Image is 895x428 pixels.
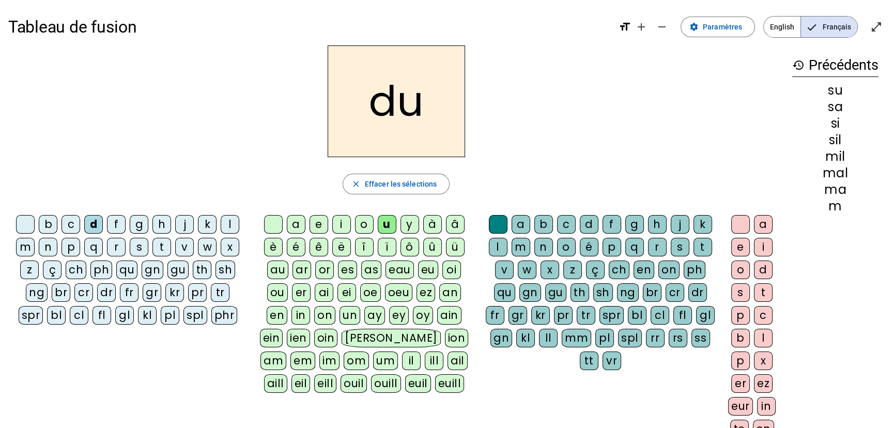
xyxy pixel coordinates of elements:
div: e [310,215,328,234]
div: x [221,238,239,256]
div: sil [792,134,878,146]
div: s [130,238,148,256]
div: f [603,215,621,234]
div: il [402,351,421,370]
div: th [193,261,211,279]
div: ien [287,329,310,347]
mat-icon: settings [689,22,699,32]
div: kr [165,283,184,302]
div: sh [593,283,613,302]
div: en [267,306,287,325]
div: eu [418,261,438,279]
button: Augmenter la taille de la police [631,17,652,37]
div: l [221,215,239,234]
div: en [634,261,654,279]
div: tt [580,351,598,370]
div: o [731,261,750,279]
div: eill [314,374,336,393]
div: t [152,238,171,256]
div: au [267,261,288,279]
div: s [671,238,689,256]
div: p [61,238,80,256]
div: [PERSON_NAME] [342,329,440,347]
h3: Précédents [792,54,878,77]
div: ei [337,283,356,302]
div: q [625,238,644,256]
mat-icon: history [792,59,805,71]
div: am [260,351,286,370]
div: ç [586,261,605,279]
div: in [291,306,310,325]
div: gu [167,261,189,279]
div: ey [389,306,409,325]
div: spl [618,329,642,347]
div: é [287,238,305,256]
div: dr [688,283,707,302]
div: b [534,215,553,234]
span: Français [801,17,857,37]
div: û [423,238,442,256]
div: p [603,238,621,256]
div: qu [116,261,137,279]
mat-icon: add [635,21,647,33]
div: à [423,215,442,234]
div: ch [609,261,629,279]
div: kl [516,329,535,347]
div: u [378,215,396,234]
div: l [489,238,507,256]
div: spr [19,306,43,325]
div: n [39,238,57,256]
div: ph [684,261,705,279]
div: d [754,261,773,279]
div: ez [754,374,773,393]
div: oeu [385,283,413,302]
div: i [332,215,351,234]
div: x [754,351,773,370]
mat-icon: remove [656,21,668,33]
mat-icon: format_size [619,21,631,33]
div: gu [545,283,566,302]
div: ain [437,306,461,325]
div: euill [435,374,464,393]
div: cr [74,283,93,302]
div: fr [486,306,504,325]
div: c [754,306,773,325]
div: fl [673,306,692,325]
div: ë [332,238,351,256]
div: un [340,306,360,325]
div: bl [628,306,646,325]
h1: Tableau de fusion [8,10,610,43]
div: x [541,261,559,279]
div: m [16,238,35,256]
div: q [84,238,103,256]
div: om [344,351,369,370]
div: an [439,283,461,302]
div: eil [291,374,311,393]
div: ô [400,238,419,256]
div: v [175,238,194,256]
div: z [563,261,582,279]
div: ai [315,283,333,302]
button: Paramètres [681,17,755,37]
div: phr [211,306,238,325]
div: â [446,215,465,234]
div: ez [416,283,435,302]
div: a [754,215,773,234]
div: d [580,215,598,234]
button: Effacer les sélections [343,174,450,194]
div: spl [183,306,207,325]
div: ch [66,261,86,279]
div: tr [577,306,595,325]
div: a [287,215,305,234]
div: sh [215,261,235,279]
div: on [658,261,680,279]
div: c [557,215,576,234]
div: ng [26,283,48,302]
div: ss [691,329,710,347]
div: w [518,261,536,279]
div: pl [595,329,614,347]
div: gn [490,329,512,347]
div: cr [666,283,684,302]
div: pr [188,283,207,302]
div: um [373,351,398,370]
